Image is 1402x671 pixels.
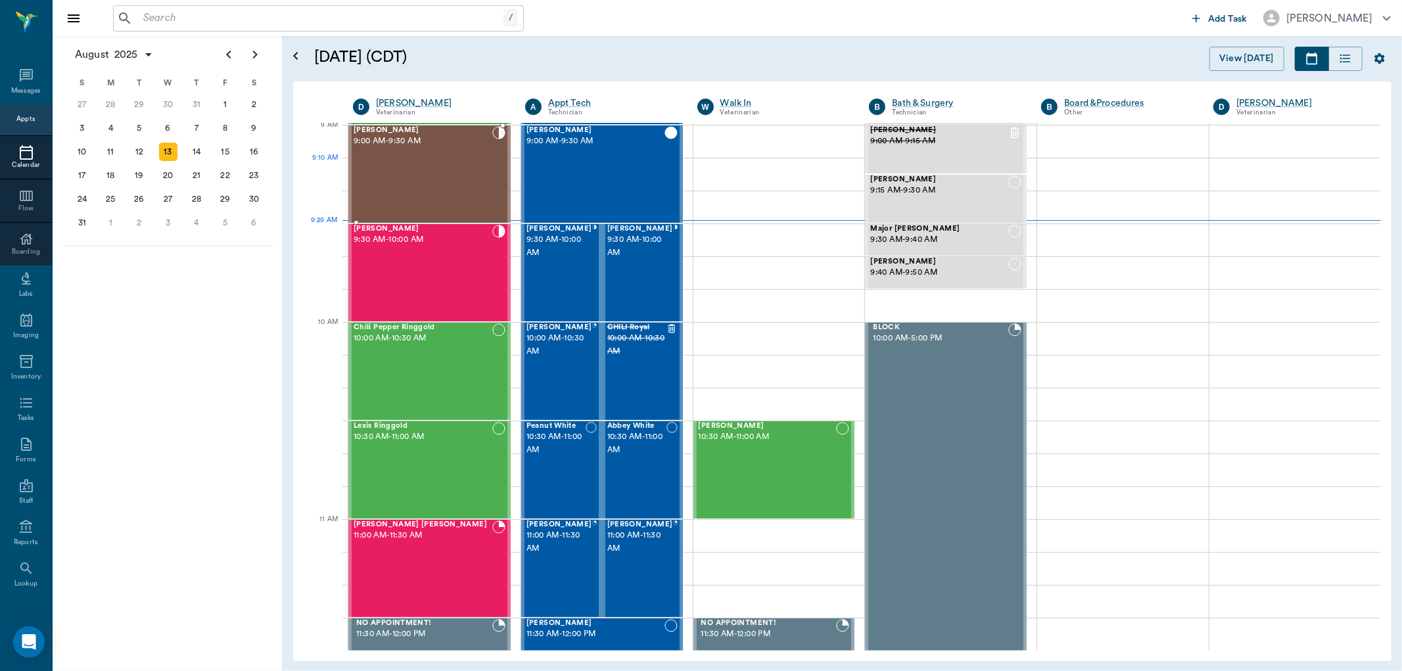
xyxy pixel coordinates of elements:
div: Wednesday, September 3, 2025 [159,214,177,232]
div: Thursday, July 31, 2025 [187,95,206,114]
div: Tuesday, August 12, 2025 [130,143,149,161]
div: Reports [14,538,38,547]
div: NOT_CONFIRMED, 9:40 AM - 9:50 AM [865,256,1027,289]
div: Bath & Surgery [892,97,1021,110]
div: CHECKED_OUT, 9:00 AM - 9:30 AM [521,125,683,223]
span: [PERSON_NAME] [607,225,673,233]
div: BOOKED, 11:00 AM - 11:30 AM [348,519,511,618]
button: Open calendar [288,31,304,81]
a: Walk In [720,97,850,110]
div: Monday, August 11, 2025 [101,143,120,161]
span: 9:00 AM - 9:15 AM [870,135,1008,148]
div: Appts [16,114,35,124]
span: 11:00 AM - 11:30 AM [526,529,592,555]
div: S [68,73,97,93]
span: CHILI Royal [607,323,667,332]
span: [PERSON_NAME] [870,258,1008,266]
div: CANCELED, 9:00 AM - 9:15 AM [865,125,1027,174]
div: W [154,73,183,93]
div: D [1213,99,1230,115]
div: Lookup [14,579,37,589]
span: 9:30 AM - 10:00 AM [354,233,492,246]
div: Monday, July 28, 2025 [101,95,120,114]
div: Wednesday, August 20, 2025 [159,166,177,185]
div: BOOKED, 11:00 AM - 11:30 AM [602,519,683,618]
span: 11:00 AM - 11:30 AM [607,529,673,555]
div: CANCELED, 10:00 AM - 10:30 AM [602,322,683,421]
div: T [125,73,154,93]
div: Other [1064,107,1194,118]
button: August2025 [68,41,160,68]
span: 10:30 AM - 11:00 AM [699,430,837,444]
div: D [353,99,369,115]
div: Saturday, August 2, 2025 [245,95,263,114]
div: Technician [548,107,678,118]
div: Veterinarian [376,107,505,118]
span: NO APPOINTMENT! [701,619,837,628]
div: M [97,73,126,93]
div: Wednesday, August 27, 2025 [159,190,177,208]
div: F [211,73,240,93]
div: Saturday, August 30, 2025 [245,190,263,208]
span: August [72,45,112,64]
span: 10:30 AM - 11:00 AM [607,430,666,457]
div: Labs [19,289,33,299]
span: 11:30 AM - 12:00 PM [356,628,492,641]
span: 11:30 AM - 12:00 PM [701,628,837,641]
div: Friday, August 1, 2025 [216,95,235,114]
div: Friday, August 8, 2025 [216,119,235,137]
div: Staff [19,496,33,506]
div: Tuesday, August 19, 2025 [130,166,149,185]
div: BOOKED, 11:00 AM - 11:30 AM [521,519,602,618]
span: 2025 [112,45,141,64]
div: NOT_CONFIRMED, 10:00 AM - 10:30 AM [348,322,511,421]
a: [PERSON_NAME] [1236,97,1366,110]
span: 11:00 AM - 11:30 AM [354,529,492,542]
a: [PERSON_NAME] [376,97,505,110]
div: Sunday, August 17, 2025 [73,166,91,185]
span: 9:30 AM - 9:40 AM [870,233,1008,246]
div: Sunday, August 24, 2025 [73,190,91,208]
div: Friday, August 29, 2025 [216,190,235,208]
span: 10:00 AM - 10:30 AM [607,332,667,358]
div: Monday, August 4, 2025 [101,119,120,137]
div: 11 AM [304,513,338,545]
span: Lexis Ringgold [354,422,492,430]
div: [PERSON_NAME] [1286,11,1372,26]
div: Today, Wednesday, August 13, 2025 [159,143,177,161]
span: [PERSON_NAME] [PERSON_NAME] [354,521,492,529]
span: [PERSON_NAME] [526,521,592,529]
div: Inventory [11,372,41,382]
a: Appt Tech [548,97,678,110]
div: Saturday, August 9, 2025 [245,119,263,137]
div: Wednesday, July 30, 2025 [159,95,177,114]
div: 9 AM [304,118,338,151]
div: B [1041,99,1058,115]
span: [PERSON_NAME] [526,619,665,628]
div: Technician [892,107,1021,118]
div: Sunday, August 31, 2025 [73,214,91,232]
div: Tuesday, August 26, 2025 [130,190,149,208]
div: Monday, September 1, 2025 [101,214,120,232]
div: T [182,73,211,93]
div: Tuesday, July 29, 2025 [130,95,149,114]
span: 10:00 AM - 10:30 AM [526,332,592,358]
div: Sunday, July 27, 2025 [73,95,91,114]
div: Friday, August 22, 2025 [216,166,235,185]
span: 11:30 AM - 12:00 PM [526,628,665,641]
div: NOT_CONFIRMED, 10:30 AM - 11:00 AM [602,421,683,519]
span: [PERSON_NAME] [354,126,492,135]
input: Search [138,9,503,28]
div: Tasks [18,413,34,423]
span: 9:15 AM - 9:30 AM [870,184,1008,197]
div: B [869,99,885,115]
div: Open Intercom Messenger [13,626,45,658]
span: NO APPOINTMENT! [356,619,492,628]
span: 9:00 AM - 9:30 AM [354,135,492,148]
span: 10:00 AM - 5:00 PM [873,332,1008,345]
span: BLOCK [873,323,1008,332]
div: / [503,9,518,27]
div: Sunday, August 10, 2025 [73,143,91,161]
div: CHECKED_IN, 9:30 AM - 10:00 AM [602,223,683,322]
div: W [697,99,714,115]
